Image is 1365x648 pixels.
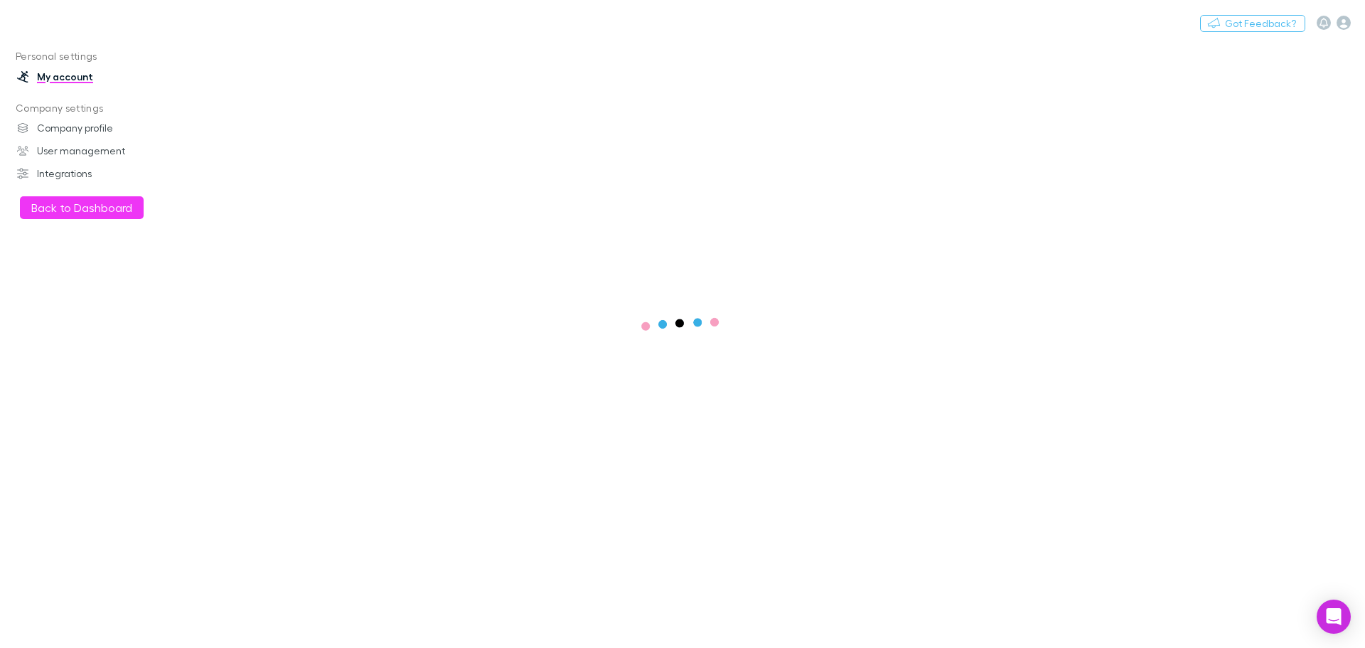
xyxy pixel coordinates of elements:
[3,162,192,185] a: Integrations
[3,65,192,88] a: My account
[3,48,192,65] p: Personal settings
[20,196,144,219] button: Back to Dashboard
[3,100,192,117] p: Company settings
[1317,600,1351,634] div: Open Intercom Messenger
[3,139,192,162] a: User management
[1200,15,1305,32] button: Got Feedback?
[3,117,192,139] a: Company profile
